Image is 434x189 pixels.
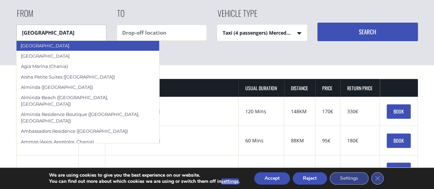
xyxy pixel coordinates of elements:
[16,126,159,136] div: Ambassadors Residence ([GEOGRAPHIC_DATA])
[16,7,33,25] label: From
[117,7,125,25] label: To
[16,61,159,71] div: Agia Marina (Chania)
[16,109,159,126] div: Almirida Residence Boutique ([GEOGRAPHIC_DATA], [GEOGRAPHIC_DATA])
[218,25,307,41] span: Taxi (4 passengers) Mercedes E Class
[49,172,240,178] p: We are using cookies to give you the best experience on our website.
[112,108,231,115] div: [GEOGRAPHIC_DATA]
[16,82,159,92] div: Almirida ([GEOGRAPHIC_DATA])
[254,172,290,185] button: Accept
[330,172,368,185] button: Settings
[112,166,231,173] div: [GEOGRAPHIC_DATA] ([GEOGRAPHIC_DATA])
[16,51,159,61] div: [GEOGRAPHIC_DATA]
[221,178,239,185] button: settings
[291,108,308,115] div: 148KM
[291,137,308,144] div: 88KM
[284,79,315,97] th: DISTANCE
[16,92,159,109] div: Almirida Beach ([GEOGRAPHIC_DATA], [GEOGRAPHIC_DATA])
[347,166,373,173] div: 180€
[112,137,231,144] div: [GEOGRAPHIC_DATA]
[245,137,277,144] div: 60 Mins
[217,7,257,25] label: Vehicle type
[387,104,411,119] a: BOOK
[24,166,72,173] div: [GEOGRAPHIC_DATA]
[371,172,384,185] button: Close GDPR Cookie Banner
[387,133,411,148] a: BOOK
[245,108,277,115] div: 120 Mins
[16,25,107,41] input: Pickup location
[16,72,159,82] div: Aisha Petite Suites ([GEOGRAPHIC_DATA])
[105,79,238,97] th: TO
[322,137,333,144] div: 95€
[387,163,411,177] a: BOOK
[293,172,327,185] button: Reject
[347,137,373,144] div: 180€
[322,108,333,115] div: 170€
[315,79,340,97] th: PRICE
[317,23,418,41] button: Search
[291,166,308,173] div: 86KM
[347,108,373,115] div: 330€
[49,178,240,185] p: You can find out more about which cookies we are using or switch them off in .
[340,79,380,97] th: RETURN PRICE
[238,79,284,97] th: USUAL DURATION
[322,166,333,173] div: 95€
[16,137,159,147] div: Ammos (Agioi Apostoloi, Chania)
[16,40,160,51] div: [GEOGRAPHIC_DATA]
[245,166,277,173] div: 60 Mins
[117,25,207,41] input: Drop-off location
